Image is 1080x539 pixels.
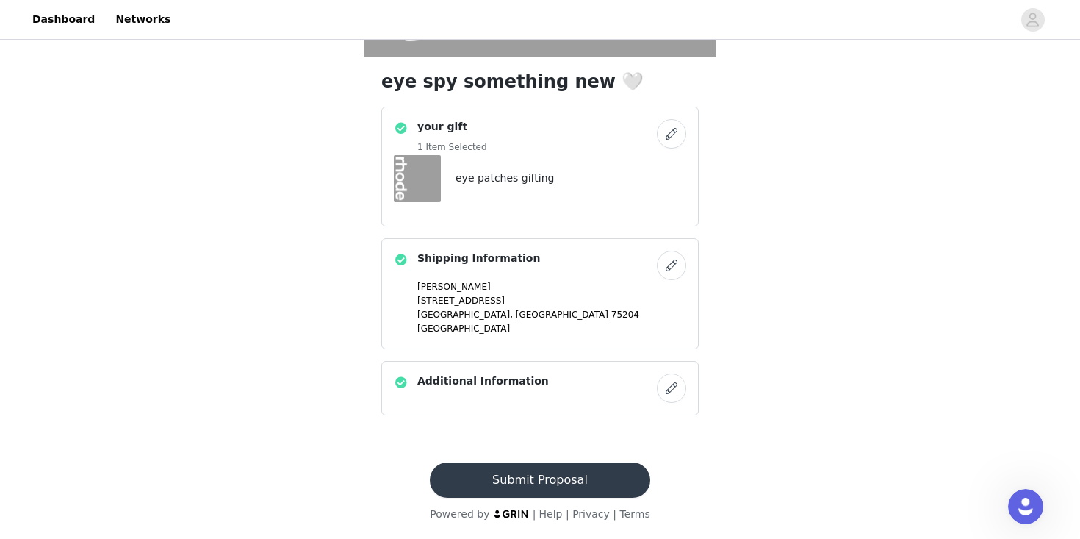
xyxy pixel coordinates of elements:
span: 75204 [611,310,639,320]
a: Privacy [572,508,610,520]
button: Submit Proposal [430,463,649,498]
h5: 1 Item Selected [417,140,487,154]
a: Dashboard [24,3,104,36]
span: | [613,508,616,520]
span: [GEOGRAPHIC_DATA] [516,310,608,320]
h1: eye spy something new 🤍 [381,68,699,95]
h4: Additional Information [417,374,549,389]
span: [GEOGRAPHIC_DATA], [417,310,513,320]
h4: your gift [417,119,487,135]
iframe: Intercom live chat [1008,489,1043,524]
img: eye patches gifting [394,155,441,202]
a: Help [539,508,563,520]
img: logo [493,509,530,518]
div: Shipping Information [381,238,699,349]
p: [PERSON_NAME] [417,280,686,293]
div: avatar [1026,8,1040,32]
span: | [533,508,536,520]
a: Terms [619,508,649,520]
h4: Shipping Information [417,251,540,266]
h4: eye patches gifting [456,171,554,186]
a: Networks [107,3,179,36]
div: your gift [381,107,699,226]
span: | [566,508,569,520]
div: Additional Information [381,361,699,415]
p: [STREET_ADDRESS] [417,294,686,307]
p: [GEOGRAPHIC_DATA] [417,322,686,335]
span: Powered by [430,508,489,520]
